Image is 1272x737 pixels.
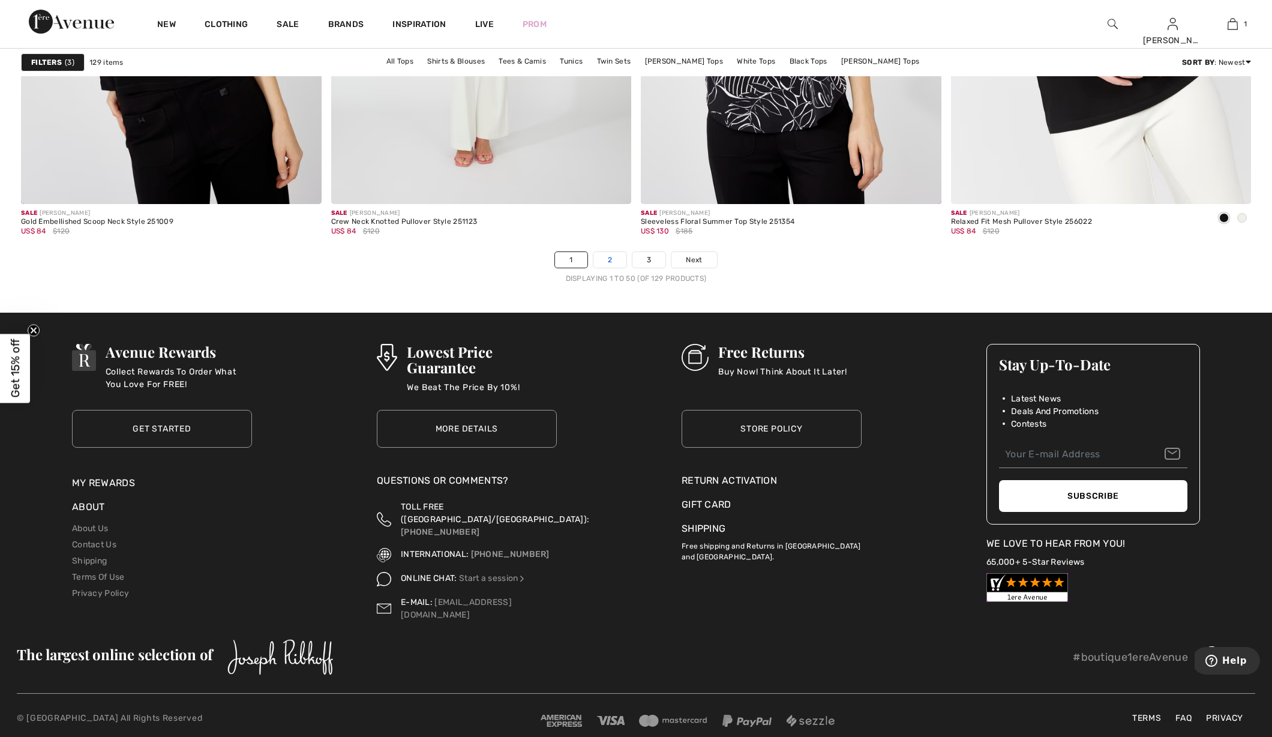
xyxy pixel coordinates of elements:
a: Privacy Policy [72,588,129,598]
a: Clothing [205,19,248,32]
div: About [72,500,252,520]
img: Amex [541,715,582,727]
a: Next [671,252,716,268]
a: Live [475,18,494,31]
a: Contact Us [72,540,116,550]
img: International [377,548,391,562]
a: 1 [555,252,587,268]
a: Terms [1126,712,1168,724]
a: Get Started [72,410,252,448]
a: FAQ [1169,712,1198,724]
p: #boutique1ereAvenue [1073,649,1188,666]
img: Online Chat [518,574,526,583]
span: Deals And Promotions [1011,405,1099,418]
img: Sezzle [787,715,835,727]
a: Tees & Camis [493,53,552,68]
a: Store Policy [682,410,862,448]
span: Get 15% off [8,339,22,398]
a: Twin Sets [591,53,637,68]
span: US$ 84 [21,227,46,235]
span: Sale [641,209,657,217]
span: Sale [21,209,37,217]
div: Gold Embellished Scoop Neck Style 251009 [21,218,173,226]
span: TOLL FREE ([GEOGRAPHIC_DATA]/[GEOGRAPHIC_DATA]): [401,502,589,525]
a: 1 [1203,17,1262,31]
div: Relaxed Fit Mesh Pullover Style 256022 [951,218,1092,226]
div: Crew Neck Knotted Pullover Style 251123 [331,218,478,226]
h3: Stay Up-To-Date [999,356,1187,372]
img: My Info [1168,17,1178,31]
span: $120 [983,226,1000,236]
a: Shirts & Blouses [421,53,491,68]
h3: Avenue Rewards [106,344,252,359]
img: Customer Reviews [986,573,1068,602]
h3: Free Returns [718,344,847,359]
input: Your E-mail Address [999,441,1187,468]
a: 2 [593,252,626,268]
nav: Page navigation [21,251,1251,284]
div: Sleeveless Floral Summer Top Style 251354 [641,218,794,226]
img: Online Chat [377,572,391,586]
a: [PERSON_NAME] Tops [835,53,925,68]
p: Free shipping and Returns in [GEOGRAPHIC_DATA] and [GEOGRAPHIC_DATA]. [682,536,862,562]
img: Avenue Rewards [72,344,96,371]
div: : Newest [1182,56,1251,67]
p: © [GEOGRAPHIC_DATA] All Rights Reserved [17,712,430,724]
span: ONLINE CHAT: [401,573,457,583]
strong: Sort By [1182,58,1214,66]
a: Start a session [459,573,527,583]
img: Lowest Price Guarantee [377,344,397,371]
a: Privacy [1200,712,1249,724]
div: [PERSON_NAME] [951,209,1092,218]
a: New [157,19,176,32]
a: Terms Of Use [72,572,125,582]
a: [EMAIL_ADDRESS][DOMAIN_NAME] [401,597,512,620]
img: 1ère Avenue [29,10,114,34]
a: Shipping [682,523,725,534]
span: 1 [1244,19,1247,29]
p: We Beat The Price By 10%! [407,381,557,405]
span: 3 [65,56,74,67]
span: Inspiration [392,19,446,32]
div: Black [1215,209,1233,229]
a: [PERSON_NAME] Tops [639,53,729,68]
button: Subscribe [999,480,1187,512]
span: Next [686,254,702,265]
iframe: Opens a widget where you can find more information [1195,647,1260,677]
span: The largest online selection of [17,645,212,664]
span: Latest News [1011,393,1061,405]
span: Sale [331,209,347,217]
a: White Tops [731,53,781,68]
div: Return Activation [682,474,862,488]
a: Prom [523,18,547,31]
img: My Bag [1228,17,1238,31]
a: My Rewards [72,477,135,489]
h3: Lowest Price Guarantee [407,344,557,375]
span: $120 [363,226,380,236]
img: search the website [1108,17,1118,31]
a: Tunics [554,53,589,68]
p: Buy Now! Think About It Later! [718,365,847,390]
span: Sale [951,209,967,217]
a: Shipping [72,556,107,566]
div: Pearl [1233,209,1251,229]
a: [PHONE_NUMBER] [401,527,479,537]
a: Brands [328,19,364,32]
button: Close teaser [28,325,40,337]
span: $120 [53,226,70,236]
a: All Tops [380,53,419,68]
img: Visa [597,716,625,725]
span: US$ 84 [951,227,976,235]
a: 65,000+ 5-Star Reviews [986,557,1085,567]
div: We Love To Hear From You! [986,537,1200,551]
div: Questions or Comments? [377,474,557,494]
span: 129 items [89,56,124,67]
span: E-MAIL: [401,597,433,607]
span: US$ 130 [641,227,669,235]
a: Gift Card [682,498,862,512]
img: Paypal [722,715,772,727]
span: US$ 84 [331,227,356,235]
